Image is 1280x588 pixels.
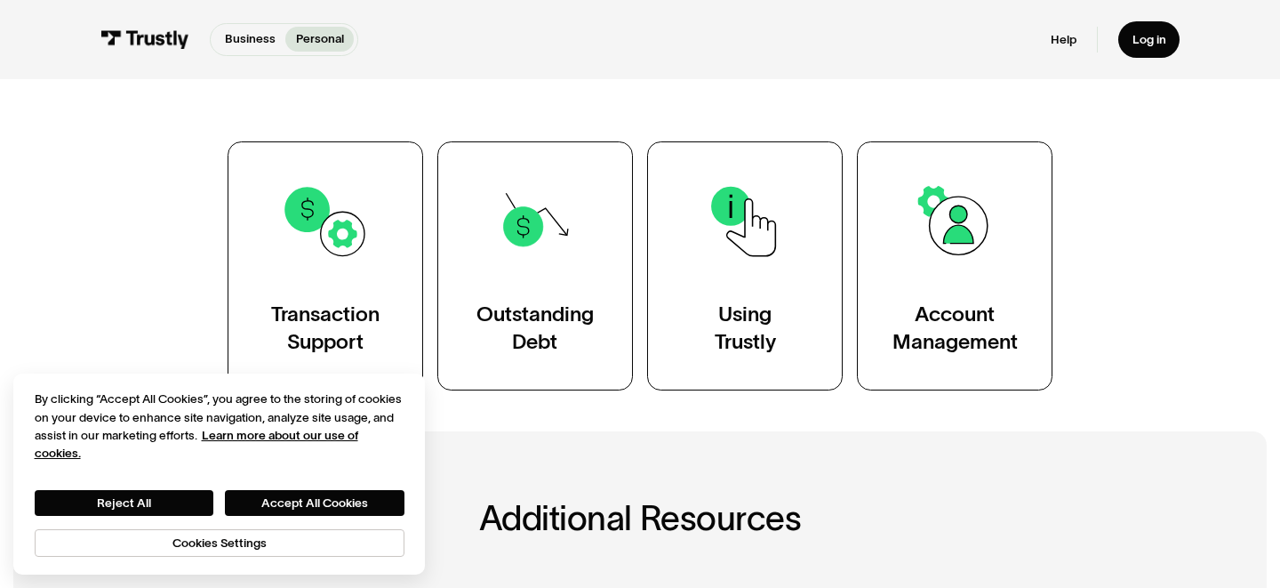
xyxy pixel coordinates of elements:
[35,391,404,463] div: By clicking “Accept All Cookies”, you agree to the storing of cookies on your device to enhance s...
[100,30,189,49] img: Trustly Logo
[214,27,285,52] a: Business
[225,30,276,48] p: Business
[143,500,1137,537] h2: Additional Resources
[1051,32,1076,48] a: Help
[1132,32,1166,48] div: Log in
[437,141,633,391] a: OutstandingDebt
[35,429,358,460] a: More information about your privacy, opens in a new tab
[1118,21,1180,58] a: Log in
[35,529,404,557] button: Cookies Settings
[35,490,213,516] button: Reject All
[13,374,425,575] div: Cookie banner
[857,141,1052,391] a: AccountManagement
[271,301,380,356] div: Transaction Support
[285,27,354,52] a: Personal
[892,301,1018,356] div: Account Management
[35,391,404,557] div: Privacy
[225,490,404,516] button: Accept All Cookies
[228,141,423,391] a: TransactionSupport
[296,30,344,48] p: Personal
[715,301,776,356] div: Using Trustly
[647,141,843,391] a: UsingTrustly
[476,301,594,356] div: Outstanding Debt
